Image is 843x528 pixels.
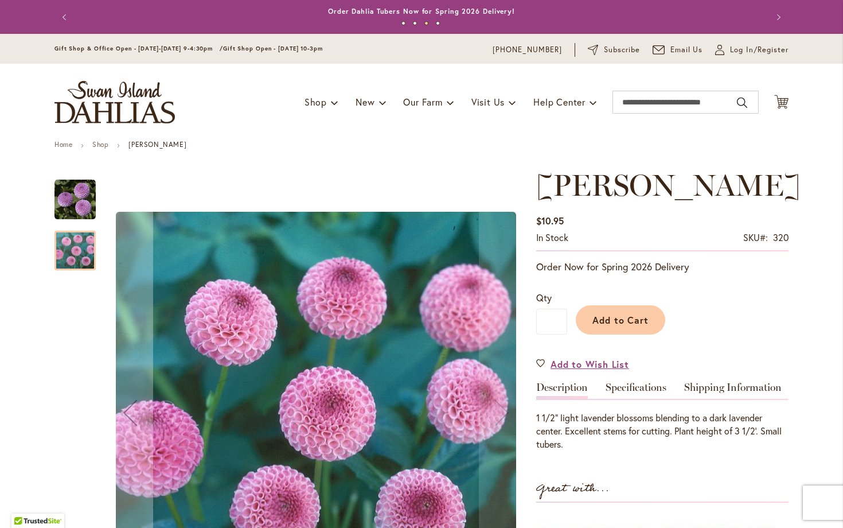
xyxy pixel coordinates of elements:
[743,231,768,243] strong: SKU
[403,96,442,108] span: Our Farm
[536,411,789,451] div: 1 1/2" light lavender blossoms blending to a dark lavender center. Excellent stems for cutting. P...
[471,96,505,108] span: Visit Us
[730,44,789,56] span: Log In/Register
[536,479,610,498] strong: Great with...
[54,179,96,220] img: FRANK HOLMES
[536,260,789,274] p: Order Now for Spring 2026 Delivery
[54,6,77,29] button: Previous
[715,44,789,56] a: Log In/Register
[54,45,223,52] span: Gift Shop & Office Open - [DATE]-[DATE] 9-4:30pm /
[536,382,789,451] div: Detailed Product Info
[401,21,405,25] button: 1 of 4
[536,292,552,304] span: Qty
[533,96,586,108] span: Help Center
[576,305,665,335] button: Add to Cart
[54,168,107,219] div: FRANK HOLMES
[356,96,374,108] span: New
[223,45,323,52] span: Gift Shop Open - [DATE] 10-3pm
[766,6,789,29] button: Next
[424,21,428,25] button: 3 of 4
[305,96,327,108] span: Shop
[684,382,782,399] a: Shipping Information
[536,358,629,371] a: Add to Wish List
[413,21,417,25] button: 2 of 4
[493,44,562,56] a: [PHONE_NUMBER]
[536,231,568,243] span: In stock
[606,382,666,399] a: Specifications
[536,382,588,399] a: Description
[54,140,72,149] a: Home
[536,167,801,203] span: [PERSON_NAME]
[128,140,186,149] strong: [PERSON_NAME]
[9,487,41,519] iframe: Launch Accessibility Center
[436,21,440,25] button: 4 of 4
[536,231,568,244] div: Availability
[54,219,96,270] div: FRANK HOLMES
[92,140,108,149] a: Shop
[773,231,789,244] div: 320
[592,314,649,326] span: Add to Cart
[653,44,703,56] a: Email Us
[588,44,640,56] a: Subscribe
[54,81,175,123] a: store logo
[670,44,703,56] span: Email Us
[328,7,515,15] a: Order Dahlia Tubers Now for Spring 2026 Delivery!
[604,44,640,56] span: Subscribe
[536,215,564,227] span: $10.95
[551,358,629,371] span: Add to Wish List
